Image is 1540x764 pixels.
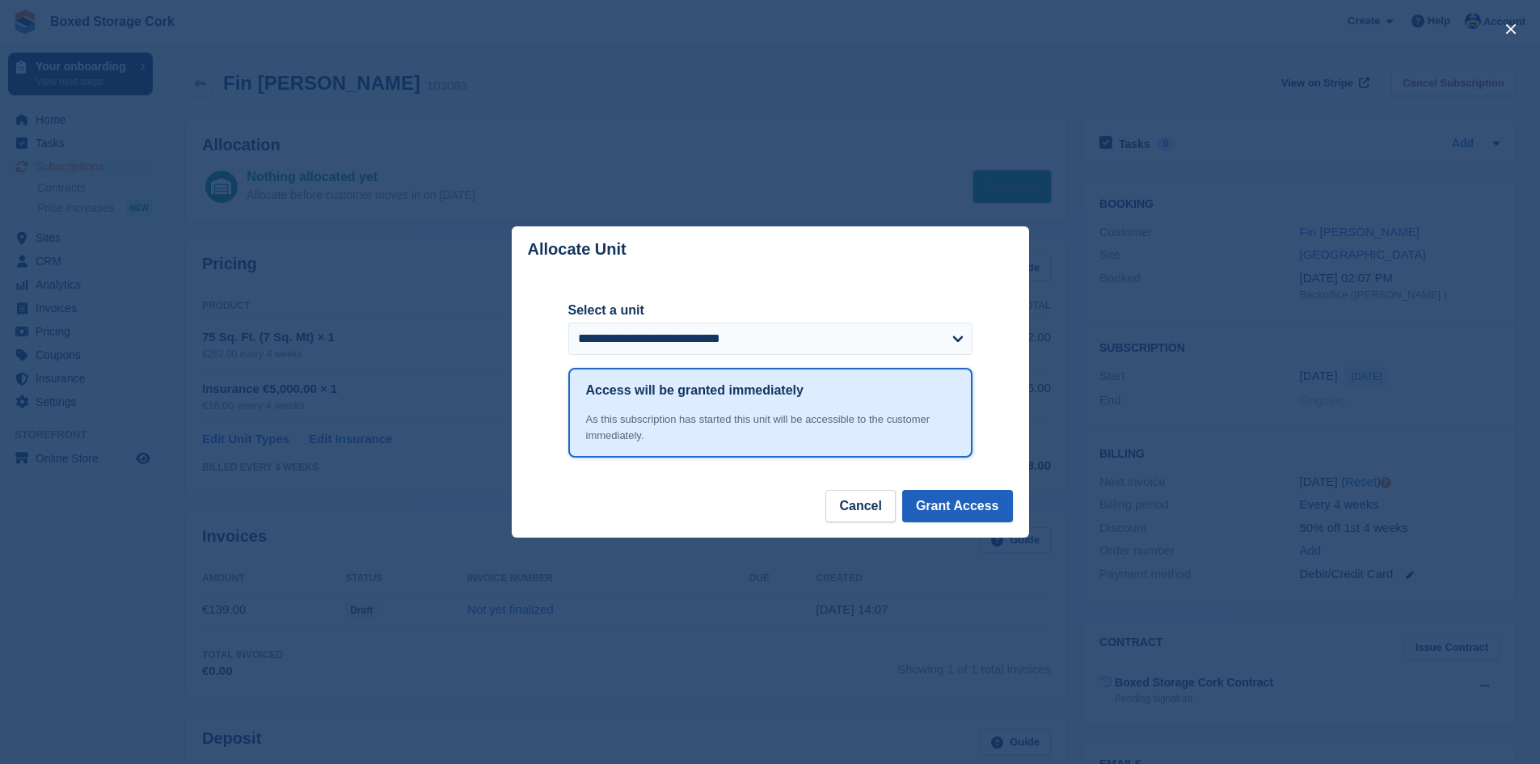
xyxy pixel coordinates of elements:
[528,240,627,259] p: Allocate Unit
[586,412,955,443] div: As this subscription has started this unit will be accessible to the customer immediately.
[902,490,1013,522] button: Grant Access
[568,301,973,320] label: Select a unit
[825,490,895,522] button: Cancel
[1498,16,1524,42] button: close
[586,381,804,400] h1: Access will be granted immediately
